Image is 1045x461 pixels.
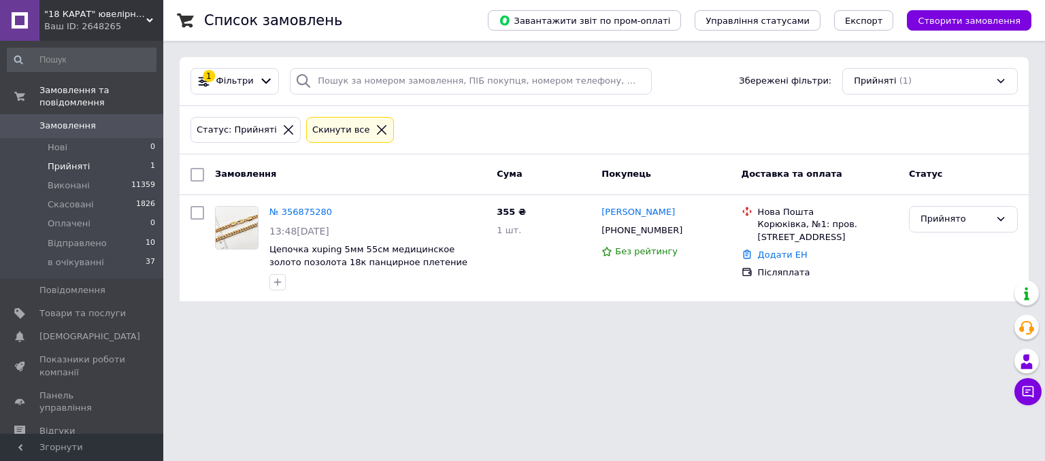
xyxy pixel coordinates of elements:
[706,16,810,26] span: Управління статусами
[48,237,107,250] span: Відправлено
[758,206,898,218] div: Нова Пошта
[194,123,280,137] div: Статус: Прийняті
[834,10,894,31] button: Експорт
[215,169,276,179] span: Замовлення
[39,84,163,109] span: Замовлення та повідомлення
[39,307,126,320] span: Товари та послуги
[269,226,329,237] span: 13:48[DATE]
[758,267,898,279] div: Післяплата
[48,199,94,211] span: Скасовані
[601,206,675,219] a: [PERSON_NAME]
[497,225,521,235] span: 1 шт.
[48,160,90,173] span: Прийняті
[601,225,682,235] span: [PHONE_NUMBER]
[44,8,146,20] span: "18 КАРАТ" ювелірна біжутерія Xuping
[758,250,808,260] a: Додати ЕН
[499,14,670,27] span: Завантажити звіт по пром-оплаті
[739,75,831,88] span: Збережені фільтри:
[742,169,842,179] span: Доставка та оплата
[269,244,467,279] a: Цепочка xuping 5мм 55см медицинское золото позолота 18к панцирное плетение ц823
[269,207,332,217] a: № 356875280
[204,12,342,29] h1: Список замовлень
[695,10,820,31] button: Управління статусами
[920,212,990,226] div: Прийнято
[497,207,526,217] span: 355 ₴
[854,75,896,88] span: Прийняті
[136,199,155,211] span: 1826
[39,284,105,296] span: Повідомлення
[203,70,215,82] div: 1
[48,256,104,269] span: в очікуванні
[601,169,651,179] span: Покупець
[615,246,678,256] span: Без рейтингу
[907,10,1031,31] button: Створити замовлення
[1014,378,1042,405] button: Чат з покупцем
[150,218,155,230] span: 0
[39,330,140,343] span: [DEMOGRAPHIC_DATA]
[44,20,163,33] div: Ваш ID: 2648265
[758,218,898,243] div: Корюківка, №1: пров. [STREET_ADDRESS]
[310,123,373,137] div: Cкинути все
[216,207,258,249] img: Фото товару
[48,141,67,154] span: Нові
[7,48,156,72] input: Пошук
[918,16,1021,26] span: Створити замовлення
[131,180,155,192] span: 11359
[845,16,883,26] span: Експорт
[488,10,681,31] button: Завантажити звіт по пром-оплаті
[290,68,652,95] input: Пошук за номером замовлення, ПІБ покупця, номером телефону, Email, номером накладної
[497,169,522,179] span: Cума
[48,180,90,192] span: Виконані
[893,15,1031,25] a: Створити замовлення
[39,425,75,437] span: Відгуки
[899,75,912,86] span: (1)
[39,354,126,378] span: Показники роботи компанії
[48,218,90,230] span: Оплачені
[215,206,259,250] a: Фото товару
[216,75,254,88] span: Фільтри
[39,390,126,414] span: Панель управління
[150,141,155,154] span: 0
[146,237,155,250] span: 10
[146,256,155,269] span: 37
[39,120,96,132] span: Замовлення
[150,160,155,173] span: 1
[909,169,943,179] span: Статус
